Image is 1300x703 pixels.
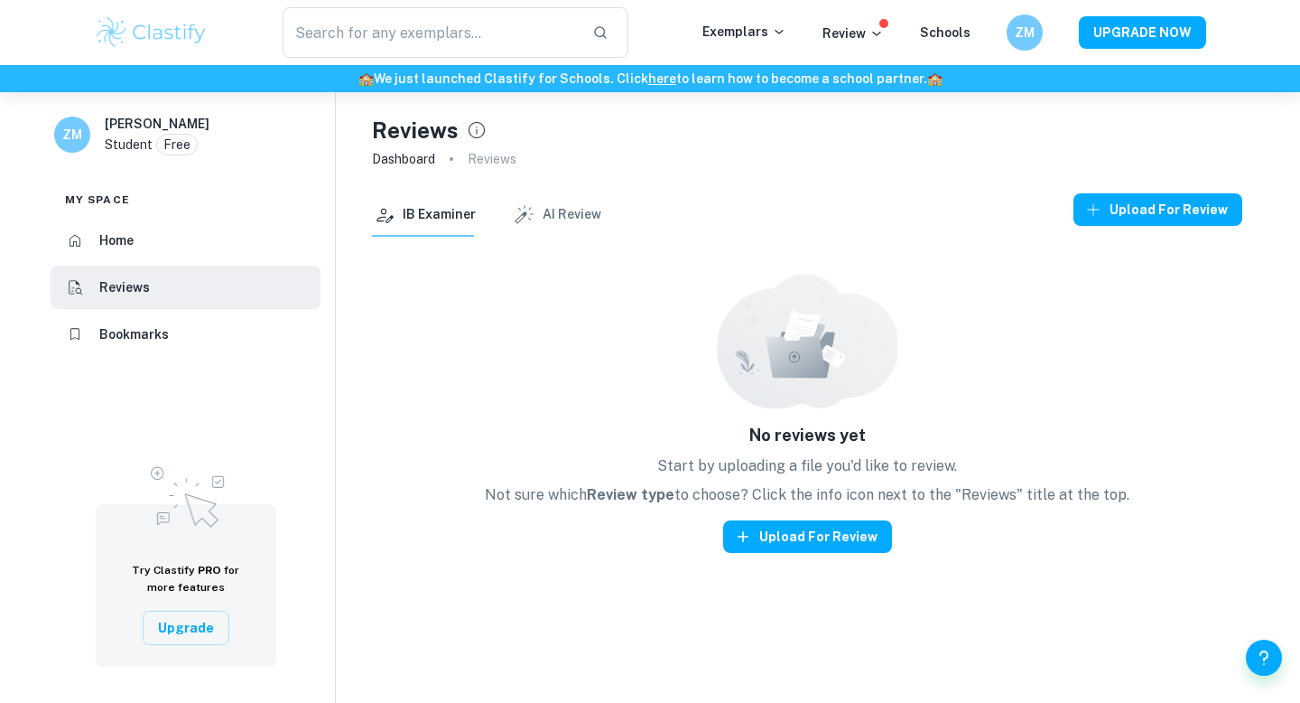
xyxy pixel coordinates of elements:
[65,192,130,208] span: My space
[105,135,153,155] p: Student
[62,125,83,145] h6: ZM
[927,71,942,86] span: 🏫
[99,230,134,250] h6: Home
[723,520,892,553] button: Upload for review
[372,114,459,146] h4: Reviews
[99,324,169,344] h6: Bookmarks
[822,23,884,43] p: Review
[117,562,255,596] h6: Try Clastify for more features
[717,273,897,408] img: No reviews
[1073,193,1242,237] a: Upload for review
[372,146,435,172] a: Dashboard
[1246,640,1282,676] button: Help and Feedback
[468,149,516,169] p: Reviews
[105,114,209,134] h6: [PERSON_NAME]
[283,7,578,58] input: Search for any exemplars...
[920,25,970,40] a: Schools
[143,611,229,645] button: Upgrade
[51,219,320,262] a: Home
[485,484,1129,506] p: Not sure which to choose? Click the info icon next to the "Reviews" title at the top.
[702,22,786,42] p: Exemplars
[99,277,150,297] h6: Reviews
[141,455,231,533] img: Upgrade to Pro
[372,193,476,237] button: IB Examiner
[1079,16,1206,49] button: UPGRADE NOW
[163,135,190,155] p: Free
[648,71,676,86] a: here
[1015,23,1035,42] h6: ZM
[4,69,1296,89] h6: We just launched Clastify for Schools. Click to learn how to become a school partner.
[749,423,866,448] h6: No reviews yet
[657,455,957,477] p: Start by uploading a file you'd like to review.
[198,564,221,576] span: PRO
[587,486,674,503] strong: Review type
[1073,193,1242,226] button: Upload for review
[512,193,601,237] button: AI Review
[94,14,209,51] img: Clastify logo
[1007,14,1043,51] button: ZM
[358,71,374,86] span: 🏫
[51,313,320,356] a: Bookmarks
[51,266,320,309] a: Reviews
